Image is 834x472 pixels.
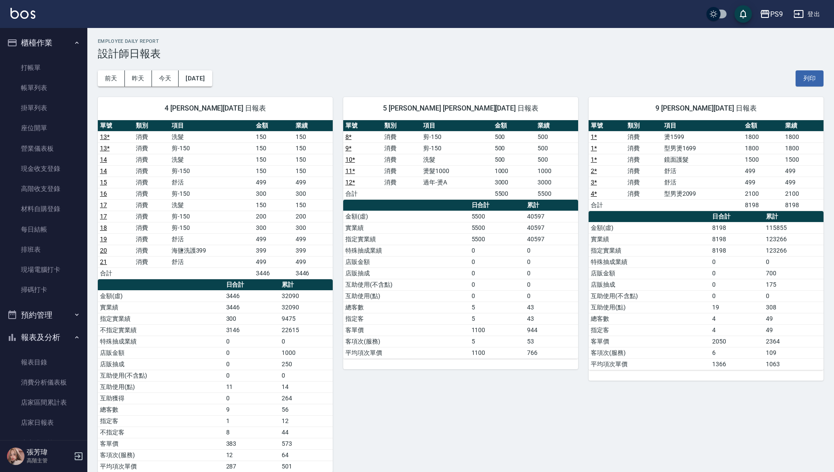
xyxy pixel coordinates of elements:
[421,120,493,132] th: 項目
[764,302,824,313] td: 308
[98,267,134,279] td: 合計
[279,336,333,347] td: 0
[3,98,84,118] a: 掛單列表
[589,290,710,302] td: 互助使用(不含點)
[3,413,84,433] a: 店家日報表
[98,313,224,324] td: 指定實業績
[293,222,333,233] td: 300
[710,267,764,279] td: 0
[98,392,224,404] td: 互助獲得
[710,233,764,245] td: 8198
[764,245,824,256] td: 123266
[710,290,764,302] td: 0
[525,313,578,324] td: 43
[710,256,764,267] td: 0
[98,415,224,427] td: 指定客
[589,347,710,358] td: 客項次(服務)
[254,245,293,256] td: 399
[134,245,169,256] td: 消費
[710,324,764,336] td: 4
[469,279,525,290] td: 0
[98,404,224,415] td: 總客數
[254,188,293,199] td: 300
[293,131,333,142] td: 150
[279,392,333,404] td: 264
[98,381,224,392] td: 互助使用(點)
[469,267,525,279] td: 0
[27,448,71,457] h5: 張芳瑋
[764,233,824,245] td: 123266
[98,120,134,132] th: 單號
[169,154,254,165] td: 洗髮
[293,233,333,245] td: 499
[525,256,578,267] td: 0
[3,433,84,453] a: 店家排行榜
[279,404,333,415] td: 56
[134,142,169,154] td: 消費
[469,313,525,324] td: 5
[343,120,578,200] table: a dense table
[525,211,578,222] td: 40597
[254,177,293,188] td: 499
[783,142,824,154] td: 1800
[279,449,333,461] td: 64
[224,302,279,313] td: 3446
[382,165,421,177] td: 消費
[3,372,84,392] a: 消費分析儀表板
[469,324,525,336] td: 1100
[421,177,493,188] td: 過年-燙A
[535,154,578,165] td: 500
[343,188,382,199] td: 合計
[3,280,84,300] a: 掃碼打卡
[710,336,764,347] td: 2050
[254,222,293,233] td: 300
[254,211,293,222] td: 200
[525,267,578,279] td: 0
[279,302,333,313] td: 32090
[734,5,752,23] button: save
[179,70,212,87] button: [DATE]
[279,358,333,370] td: 250
[224,427,279,438] td: 8
[134,256,169,267] td: 消費
[224,381,279,392] td: 11
[100,156,107,163] a: 14
[743,199,783,211] td: 8198
[169,222,254,233] td: 剪-150
[3,31,84,54] button: 櫃檯作業
[525,290,578,302] td: 0
[3,118,84,138] a: 座位開單
[589,313,710,324] td: 總客數
[343,313,469,324] td: 指定客
[625,120,662,132] th: 類別
[343,120,382,132] th: 單號
[662,120,743,132] th: 項目
[224,358,279,370] td: 0
[343,222,469,233] td: 實業績
[169,256,254,267] td: 舒活
[343,211,469,222] td: 金額(虛)
[134,154,169,165] td: 消費
[783,199,824,211] td: 8198
[421,142,493,154] td: 剪-150
[125,70,152,87] button: 昨天
[224,370,279,381] td: 0
[589,222,710,233] td: 金額(虛)
[625,142,662,154] td: 消費
[493,131,535,142] td: 500
[343,245,469,256] td: 特殊抽成業績
[625,165,662,177] td: 消費
[3,159,84,179] a: 現金收支登錄
[710,245,764,256] td: 8198
[743,188,783,199] td: 2100
[98,449,224,461] td: 客項次(服務)
[98,324,224,336] td: 不指定實業績
[134,233,169,245] td: 消費
[108,104,322,113] span: 4 [PERSON_NAME][DATE] 日報表
[764,290,824,302] td: 0
[7,448,24,465] img: Person
[254,165,293,177] td: 150
[343,336,469,347] td: 客項次(服務)
[493,165,535,177] td: 1000
[169,188,254,199] td: 剪-150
